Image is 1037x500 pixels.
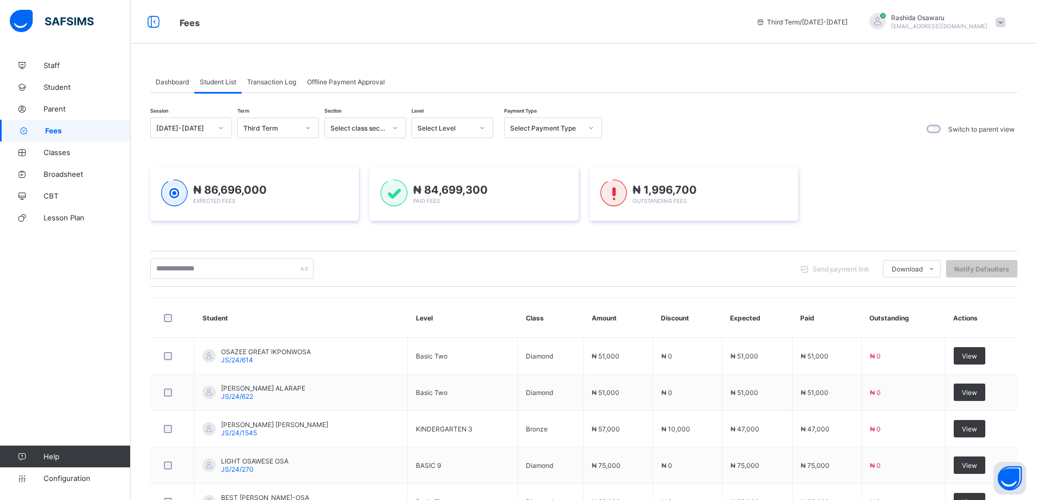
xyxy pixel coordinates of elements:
[44,192,131,200] span: CBT
[221,465,254,473] span: JS/24/270
[801,352,829,360] span: ₦ 51,000
[870,425,881,433] span: ₦ 0
[504,108,537,114] span: Payment Type
[731,388,758,397] span: ₦ 51,000
[756,18,848,26] span: session/term information
[156,78,189,86] span: Dashboard
[801,388,829,397] span: ₦ 51,000
[330,124,386,132] div: Select class section
[993,462,1026,495] button: Open asap
[381,180,407,207] img: paid-1.3eb1404cbcb1d3b736510a26bbfa3ccb.svg
[194,298,408,338] th: Student
[510,124,582,132] div: Select Payment Type
[413,183,488,196] span: ₦ 84,699,300
[870,388,881,397] span: ₦ 0
[891,14,987,22] span: Rashida Osawaru
[44,61,131,70] span: Staff
[661,352,672,360] span: ₦ 0
[801,425,830,433] span: ₦ 47,000
[731,461,759,470] span: ₦ 75,000
[237,108,249,114] span: Term
[416,352,447,360] span: Basic Two
[156,124,212,132] div: [DATE]-[DATE]
[150,108,168,114] span: Session
[416,388,447,397] span: Basic Two
[526,352,553,360] span: Diamond
[526,425,548,433] span: Bronze
[633,197,686,204] span: Outstanding Fees
[221,348,311,356] span: OSAZEE GREAT IKPONWOSA
[948,125,1015,133] label: Switch to parent view
[661,388,672,397] span: ₦ 0
[221,384,305,392] span: [PERSON_NAME] ALARAPE
[813,265,869,273] span: Send payment link
[945,298,1017,338] th: Actions
[518,298,584,338] th: Class
[653,298,722,338] th: Discount
[792,298,861,338] th: Paid
[962,461,977,470] span: View
[731,352,758,360] span: ₦ 51,000
[44,474,130,483] span: Configuration
[44,148,131,157] span: Classes
[221,356,253,364] span: JS/24/614
[324,108,341,114] span: Section
[193,197,235,204] span: Expected Fees
[801,461,830,470] span: ₦ 75,000
[962,425,977,433] span: View
[418,124,473,132] div: Select Level
[584,298,653,338] th: Amount
[861,298,945,338] th: Outstanding
[412,108,424,114] span: Level
[416,425,473,433] span: KINDERGARTEN 3
[243,124,299,132] div: Third Term
[221,429,257,437] span: JS/24/1545
[962,352,977,360] span: View
[661,461,672,470] span: ₦ 0
[592,461,621,470] span: ₦ 75,000
[954,265,1009,273] span: Notify Defaulters
[592,425,620,433] span: ₦ 57,000
[44,452,130,461] span: Help
[44,213,131,222] span: Lesson Plan
[592,388,619,397] span: ₦ 51,000
[221,421,328,429] span: [PERSON_NAME] [PERSON_NAME]
[892,265,923,273] span: Download
[307,78,385,86] span: Offline Payment Approval
[526,461,553,470] span: Diamond
[221,392,253,400] span: JS/24/622
[870,461,881,470] span: ₦ 0
[870,352,881,360] span: ₦ 0
[722,298,792,338] th: Expected
[10,10,94,33] img: safsims
[858,13,1011,31] div: RashidaOsawaru
[592,352,619,360] span: ₦ 51,000
[44,104,131,113] span: Parent
[526,388,553,397] span: Diamond
[180,17,200,28] span: Fees
[221,457,289,465] span: LIGHT OSAWESE OSA
[200,78,236,86] span: Student List
[247,78,296,86] span: Transaction Log
[416,461,441,470] span: BASIC 9
[45,126,131,135] span: Fees
[44,83,131,91] span: Student
[193,183,267,196] span: ₦ 86,696,000
[661,425,690,433] span: ₦ 10,000
[962,388,977,397] span: View
[891,23,987,29] span: [EMAIL_ADDRESS][DOMAIN_NAME]
[731,425,759,433] span: ₦ 47,000
[161,180,188,207] img: expected-1.03dd87d44185fb6c27cc9b2570c10499.svg
[408,298,518,338] th: Level
[600,180,627,207] img: outstanding-1.146d663e52f09953f639664a84e30106.svg
[633,183,697,196] span: ₦ 1,996,700
[413,197,440,204] span: Paid Fees
[44,170,131,178] span: Broadsheet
